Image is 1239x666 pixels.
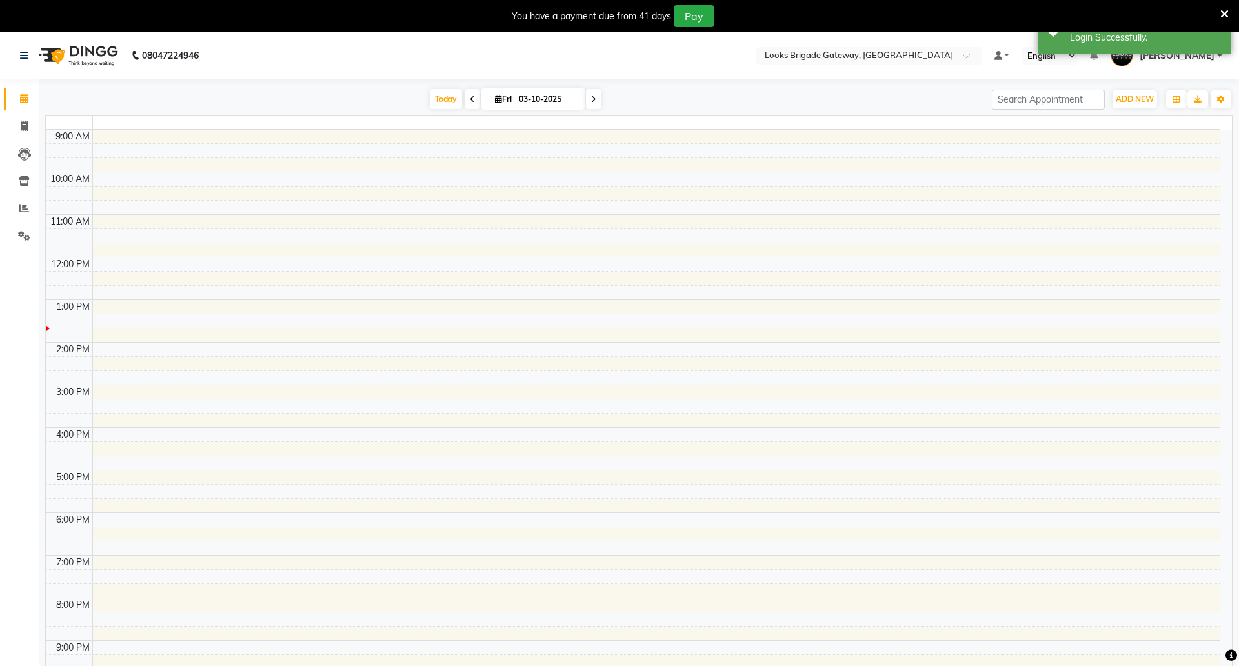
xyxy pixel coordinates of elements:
span: Today [430,89,462,109]
b: 08047224946 [142,37,199,74]
div: Login Successfully. [1070,31,1222,45]
span: Fri [492,94,515,104]
div: 3:00 PM [54,385,92,399]
input: Search Appointment [992,90,1105,110]
input: 2025-10-03 [515,90,579,109]
div: 9:00 AM [53,130,92,143]
div: 5:00 PM [54,470,92,484]
div: 1:00 PM [54,300,92,314]
span: [PERSON_NAME] [1140,49,1214,63]
img: logo [33,37,121,74]
button: Pay [674,5,714,27]
div: You have a payment due from 41 days [512,10,671,23]
div: 12:00 PM [48,257,92,271]
div: 4:00 PM [54,428,92,441]
div: 6:00 PM [54,513,92,527]
div: 8:00 PM [54,598,92,612]
div: 2:00 PM [54,343,92,356]
div: 10:00 AM [48,172,92,186]
div: 9:00 PM [54,641,92,654]
div: 11:00 AM [48,215,92,228]
span: ADD NEW [1116,94,1154,104]
div: 7:00 PM [54,556,92,569]
img: Mangesh Mishra [1111,44,1133,66]
button: ADD NEW [1113,90,1157,108]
